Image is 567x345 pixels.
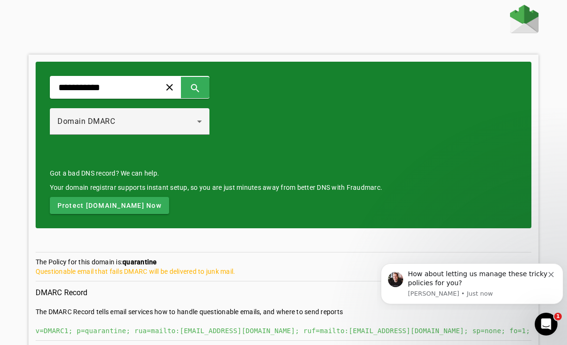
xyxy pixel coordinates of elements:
[510,5,539,36] a: Home
[535,313,558,336] iframe: Intercom live chat
[123,258,157,266] strong: quarantine
[50,183,383,192] div: Your domain registrar supports instant setup, so you are just minutes away from better DNS with F...
[510,5,539,33] img: Fraudmarc Logo
[377,255,567,310] iframe: Intercom notifications message
[554,313,562,320] span: 1
[36,257,532,281] section: The Policy for this domain is:
[36,267,532,276] div: Questionable email that fails DMARC will be delivered to junk mail.
[57,201,161,210] span: Protect [DOMAIN_NAME] Now
[36,286,532,299] h3: DMARC Record
[50,168,383,178] mat-card-title: Got a bad DNS record? We can help.
[57,117,115,126] span: Domain DMARC
[50,197,169,214] button: Protect [DOMAIN_NAME] Now
[36,326,532,336] div: v=DMARC1; p=quarantine; rua=mailto:[EMAIL_ADDRESS][DOMAIN_NAME]; ruf=mailto:[EMAIL_ADDRESS][DOMAI...
[36,307,532,317] div: The DMARC Record tells email services how to handle questionable emails, and where to send reports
